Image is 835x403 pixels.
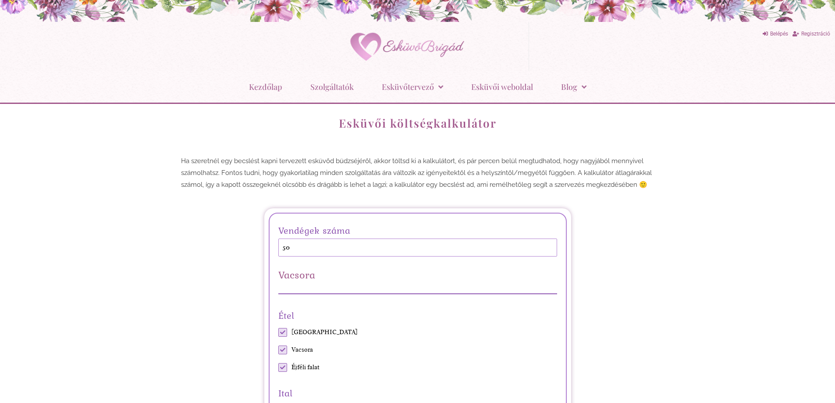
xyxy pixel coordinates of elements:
label: Vendégváró [278,328,557,337]
h1: Esküvői költségkalkulátor [181,117,654,129]
a: Esküvői weboldal [471,75,533,98]
a: Szolgáltatók [310,75,354,98]
a: Belépés [763,28,788,40]
nav: Menu [4,75,831,98]
label: Vacsora [278,346,557,354]
a: Kezdőlap [249,75,282,98]
span: Belépés [770,31,788,37]
label: Éjféli falat [278,363,557,372]
span: Éjféli falat [291,363,320,372]
label: Vendégek száma [278,222,557,239]
a: Regisztráció [792,28,830,40]
span: Étel [278,307,557,324]
a: Esküvőtervező [382,75,443,98]
span: [GEOGRAPHIC_DATA] [291,328,358,337]
p: Ha szeretnél egy becslést kapni tervezett esküvőd büdzséjéről, akkor töltsd ki a kalkulátort, és ... [181,155,654,191]
a: Blog [561,75,586,98]
span: Vacsora [291,346,313,354]
span: Ital [278,385,557,401]
span: Regisztráció [801,31,830,37]
h2: Vacsora [278,270,557,280]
